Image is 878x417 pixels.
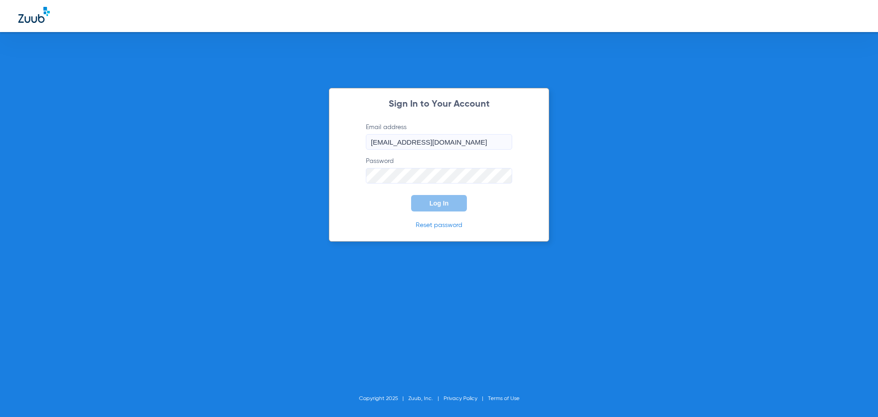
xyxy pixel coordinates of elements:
[366,157,512,184] label: Password
[408,394,444,403] li: Zuub, Inc.
[18,7,50,23] img: Zuub Logo
[352,100,526,109] h2: Sign In to Your Account
[366,168,512,184] input: Password
[359,394,408,403] li: Copyright 2025
[366,134,512,150] input: Email address
[488,396,519,401] a: Terms of Use
[416,222,462,228] a: Reset password
[429,200,449,207] span: Log In
[411,195,467,211] button: Log In
[444,396,477,401] a: Privacy Policy
[366,123,512,150] label: Email address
